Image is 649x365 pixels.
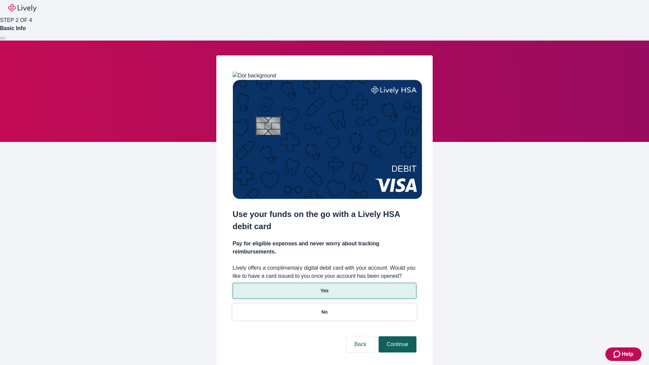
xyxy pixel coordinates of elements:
[233,208,416,233] h2: Use your funds on the go with a Lively HSA debit card
[233,72,276,80] img: Dot background
[379,336,416,352] button: Continue
[233,80,422,199] img: Debit card
[233,264,416,280] label: Lively offers a complimentary digital debit card with your account. Would you like to have a card...
[233,283,416,299] button: Yes
[321,309,328,316] p: No
[346,336,375,352] button: Back
[605,347,642,361] button: Zendesk support iconHelp
[233,304,416,320] button: No
[622,350,633,358] span: Help
[614,350,622,358] svg: Zendesk support icon
[233,240,416,256] h4: Pay for eligible expenses and never worry about tracking reimbursements.
[320,287,329,294] p: Yes
[8,4,37,12] img: Lively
